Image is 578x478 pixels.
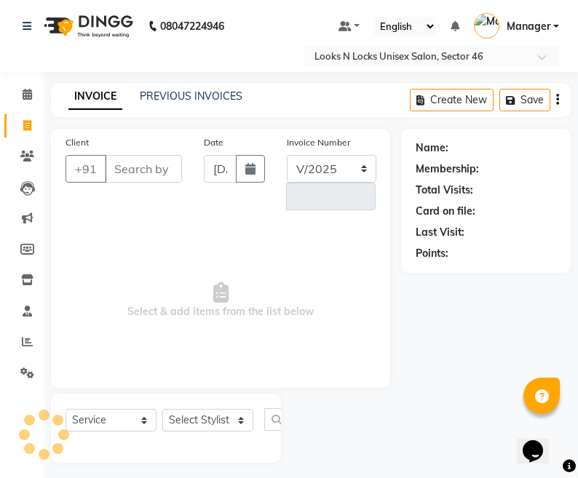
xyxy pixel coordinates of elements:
[416,140,448,156] div: Name:
[287,136,350,149] label: Invoice Number
[160,6,224,47] b: 08047224946
[416,225,464,240] div: Last Visit:
[474,13,499,39] img: Manager
[68,84,122,110] a: INVOICE
[410,89,494,111] button: Create New
[517,420,563,463] iframe: chat widget
[204,136,223,149] label: Date
[416,204,475,219] div: Card on file:
[416,246,448,261] div: Points:
[507,19,550,34] span: Manager
[66,155,106,183] button: +91
[66,228,376,373] span: Select & add items from the list below
[416,183,473,198] div: Total Visits:
[66,136,89,149] label: Client
[37,6,137,47] img: logo
[105,155,182,183] input: Search by Name/Mobile/Email/Code
[416,162,479,177] div: Membership:
[140,89,242,103] a: PREVIOUS INVOICES
[499,89,550,111] button: Save
[264,408,299,431] input: Search or Scan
